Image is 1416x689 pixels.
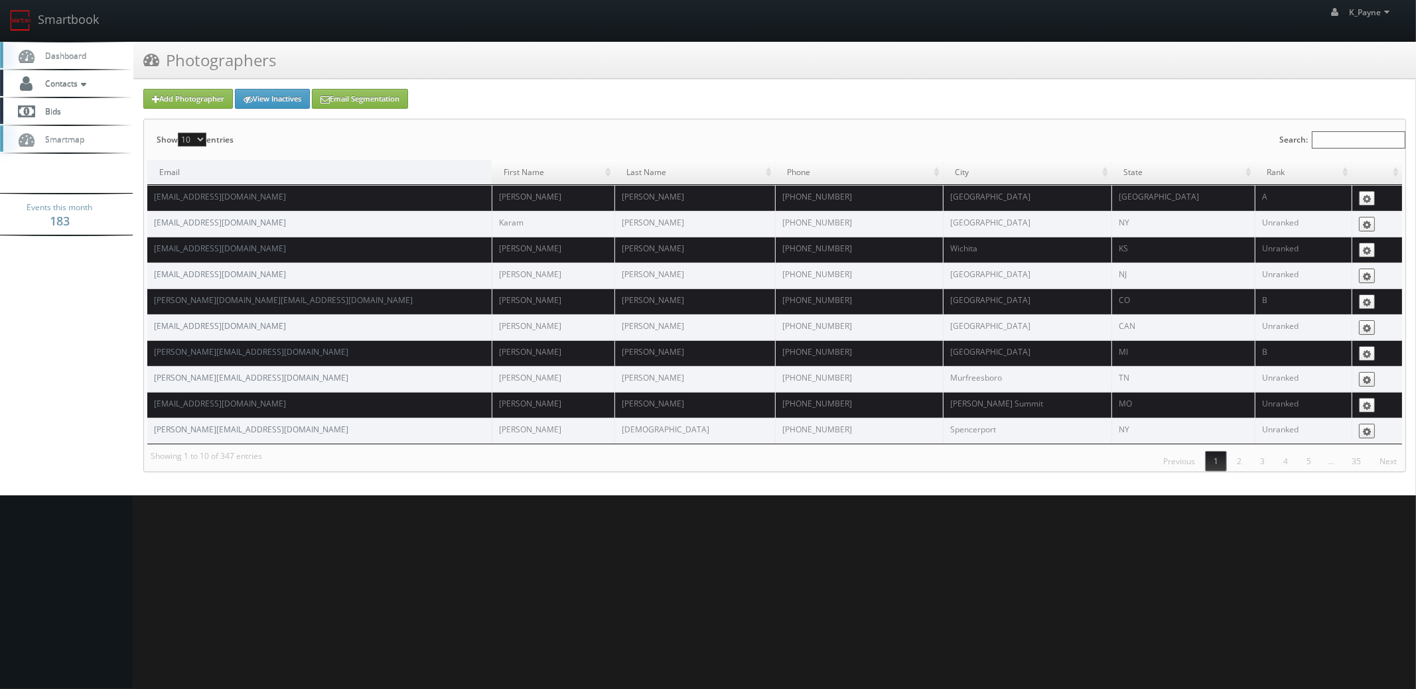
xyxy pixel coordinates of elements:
[492,340,614,366] td: [PERSON_NAME]
[1255,160,1352,185] td: Rank: activate to sort column ascending
[614,263,775,288] td: [PERSON_NAME]
[1320,456,1342,467] span: …
[943,160,1111,185] td: City: activate to sort column ascending
[147,160,492,185] td: Email: activate to sort column descending
[143,89,233,109] a: Add Photographer
[614,185,775,211] td: [PERSON_NAME]
[143,48,276,72] h3: Photographers
[492,314,614,340] td: [PERSON_NAME]
[1255,314,1352,340] td: Unranked
[1111,366,1255,392] td: TN
[1343,451,1370,471] a: 35
[154,424,348,435] a: [PERSON_NAME][EMAIL_ADDRESS][DOMAIN_NAME]
[1255,418,1352,444] td: Unranked
[1371,451,1405,471] a: Next
[614,418,775,444] td: [DEMOGRAPHIC_DATA]
[1111,418,1255,444] td: NY
[154,269,286,280] a: [EMAIL_ADDRESS][DOMAIN_NAME]
[154,243,286,254] a: [EMAIL_ADDRESS][DOMAIN_NAME]
[943,237,1111,263] td: Wichita
[154,191,286,202] a: [EMAIL_ADDRESS][DOMAIN_NAME]
[614,211,775,237] td: [PERSON_NAME]
[775,392,943,418] td: [PHONE_NUMBER]
[1352,160,1402,185] td: : activate to sort column ascending
[614,288,775,314] td: [PERSON_NAME]
[1111,211,1255,237] td: NY
[154,398,286,409] a: [EMAIL_ADDRESS][DOMAIN_NAME]
[614,366,775,392] td: [PERSON_NAME]
[154,346,348,357] a: [PERSON_NAME][EMAIL_ADDRESS][DOMAIN_NAME]
[614,392,775,418] td: [PERSON_NAME]
[775,160,943,185] td: Phone: activate to sort column ascending
[1111,237,1255,263] td: KS
[492,418,614,444] td: [PERSON_NAME]
[492,392,614,418] td: [PERSON_NAME]
[492,288,614,314] td: [PERSON_NAME]
[775,288,943,314] td: [PHONE_NUMBER]
[1279,119,1405,160] label: Search:
[1155,451,1204,471] a: Previous
[775,366,943,392] td: [PHONE_NUMBER]
[38,133,84,145] span: Smartmap
[943,185,1111,211] td: [GEOGRAPHIC_DATA]
[1111,288,1255,314] td: CO
[943,314,1111,340] td: [GEOGRAPHIC_DATA]
[943,340,1111,366] td: [GEOGRAPHIC_DATA]
[312,89,408,109] a: Email Segmentation
[614,237,775,263] td: [PERSON_NAME]
[27,201,93,214] span: Events this month
[775,263,943,288] td: [PHONE_NUMBER]
[1111,185,1255,211] td: [GEOGRAPHIC_DATA]
[775,211,943,237] td: [PHONE_NUMBER]
[614,160,775,185] td: Last Name: activate to sort column ascending
[1255,237,1352,263] td: Unranked
[943,366,1111,392] td: Murfreesboro
[943,211,1111,237] td: [GEOGRAPHIC_DATA]
[1111,392,1255,418] td: MO
[492,185,614,211] td: [PERSON_NAME]
[775,185,943,211] td: [PHONE_NUMBER]
[775,340,943,366] td: [PHONE_NUMBER]
[943,418,1111,444] td: Spencerport
[144,444,262,468] div: Showing 1 to 10 of 347 entries
[1255,340,1352,366] td: B
[943,263,1111,288] td: [GEOGRAPHIC_DATA]
[1255,366,1352,392] td: Unranked
[1251,451,1273,471] a: 3
[154,294,413,306] a: [PERSON_NAME][DOMAIN_NAME][EMAIL_ADDRESS][DOMAIN_NAME]
[38,105,61,117] span: Bids
[775,314,943,340] td: [PHONE_NUMBER]
[154,372,348,383] a: [PERSON_NAME][EMAIL_ADDRESS][DOMAIN_NAME]
[1111,160,1255,185] td: State: activate to sort column ascending
[614,314,775,340] td: [PERSON_NAME]
[154,320,286,332] a: [EMAIL_ADDRESS][DOMAIN_NAME]
[178,133,206,147] select: Showentries
[775,418,943,444] td: [PHONE_NUMBER]
[1275,451,1297,471] a: 4
[1255,263,1352,288] td: Unranked
[943,288,1111,314] td: [GEOGRAPHIC_DATA]
[943,392,1111,418] td: [PERSON_NAME] Summit
[492,263,614,288] td: [PERSON_NAME]
[157,119,234,160] label: Show entries
[1255,185,1352,211] td: A
[1111,263,1255,288] td: NJ
[492,237,614,263] td: [PERSON_NAME]
[1312,131,1405,149] input: Search:
[1255,211,1352,237] td: Unranked
[1111,340,1255,366] td: MI
[1298,451,1320,471] a: 5
[50,213,70,229] strong: 183
[38,50,86,61] span: Dashboard
[492,160,614,185] td: First Name: activate to sort column ascending
[1228,451,1250,471] a: 2
[1350,7,1393,18] span: K_Payne
[1255,392,1352,418] td: Unranked
[492,211,614,237] td: Karam
[614,340,775,366] td: [PERSON_NAME]
[1111,314,1255,340] td: CAN
[38,78,90,89] span: Contacts
[775,237,943,263] td: [PHONE_NUMBER]
[1205,451,1227,471] a: 1
[235,89,310,109] a: View Inactives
